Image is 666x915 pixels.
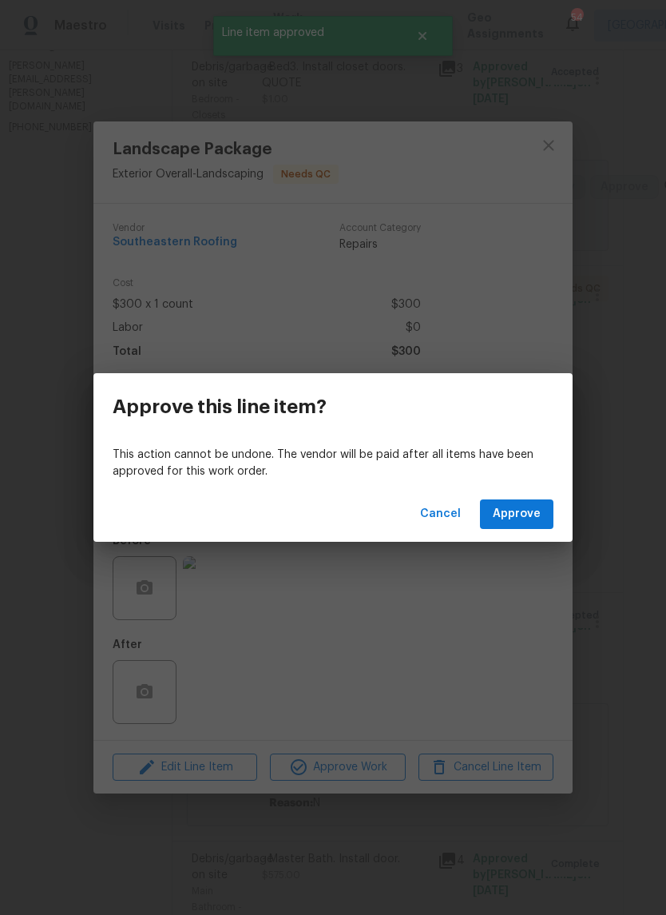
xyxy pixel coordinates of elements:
[480,499,553,529] button: Approve
[113,396,327,418] h3: Approve this line item?
[414,499,467,529] button: Cancel
[493,504,541,524] span: Approve
[420,504,461,524] span: Cancel
[113,447,553,480] p: This action cannot be undone. The vendor will be paid after all items have been approved for this...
